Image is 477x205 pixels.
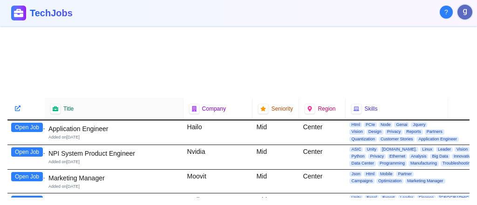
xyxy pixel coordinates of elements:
[63,105,74,112] span: Title
[379,122,393,127] span: Node
[349,161,376,166] span: Data Center
[417,195,436,200] span: Finance
[444,7,448,17] span: ?
[452,154,475,159] span: Innovative
[184,145,253,169] div: Nvidia
[184,120,253,145] div: Hailo
[48,134,180,140] div: Added on [DATE]
[409,161,439,166] span: Manufacturing
[436,147,453,152] span: Leader
[318,105,335,112] span: Region
[364,105,377,112] span: Skills
[299,145,346,169] div: Center
[252,145,299,169] div: Mid
[420,147,434,152] span: Linux
[252,170,299,193] div: Mid
[30,7,181,20] h1: TechJobs
[396,172,414,177] span: Partner
[48,184,180,190] div: Added on [DATE]
[367,129,383,134] span: Design
[365,147,378,152] span: Unity
[349,179,375,184] span: Campaigns
[184,170,253,193] div: Moovit
[455,147,470,152] span: Vision
[416,137,459,142] span: Application Engineer
[376,179,403,184] span: Optimization
[48,159,180,165] div: Added on [DATE]
[440,6,453,19] button: About Techjobs
[425,129,444,134] span: Partners
[48,173,180,183] div: Marketing Manager
[409,154,429,159] span: Analysis
[349,154,366,159] span: Python
[11,147,43,157] button: Open Job
[11,196,43,205] button: Open Job
[457,5,472,20] img: User avatar
[202,105,226,112] span: Company
[430,154,450,159] span: Big Data
[364,172,376,177] span: Html
[378,172,395,177] span: Mobile
[385,129,403,134] span: Privacy
[349,137,377,142] span: Quantization
[405,179,445,184] span: Marketing Manager
[368,154,386,159] span: Privacy
[48,149,180,158] div: NPI System Product Engineer
[11,172,43,181] button: Open Job
[457,4,473,20] button: User menu
[349,172,362,177] span: Json
[380,147,419,152] span: [DOMAIN_NAME].
[11,123,43,132] button: Open Job
[271,105,293,112] span: Seniority
[398,195,415,200] span: Leader
[299,170,346,193] div: Center
[349,195,363,200] span: Unity
[252,120,299,145] div: Mid
[388,154,407,159] span: Ethernet
[379,137,415,142] span: Customer Stories
[349,147,363,152] span: ASIC
[48,124,180,133] div: Application Engineer
[394,122,409,127] span: Genai
[349,129,364,134] span: Vision
[365,195,379,200] span: Excel
[378,161,407,166] span: Programming
[411,122,427,127] span: Jquery
[349,122,362,127] span: Html
[404,129,423,134] span: Reports
[299,120,346,145] div: Center
[364,122,377,127] span: PCIe
[441,161,474,166] span: Troubleshooting
[381,195,396,200] span: Expert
